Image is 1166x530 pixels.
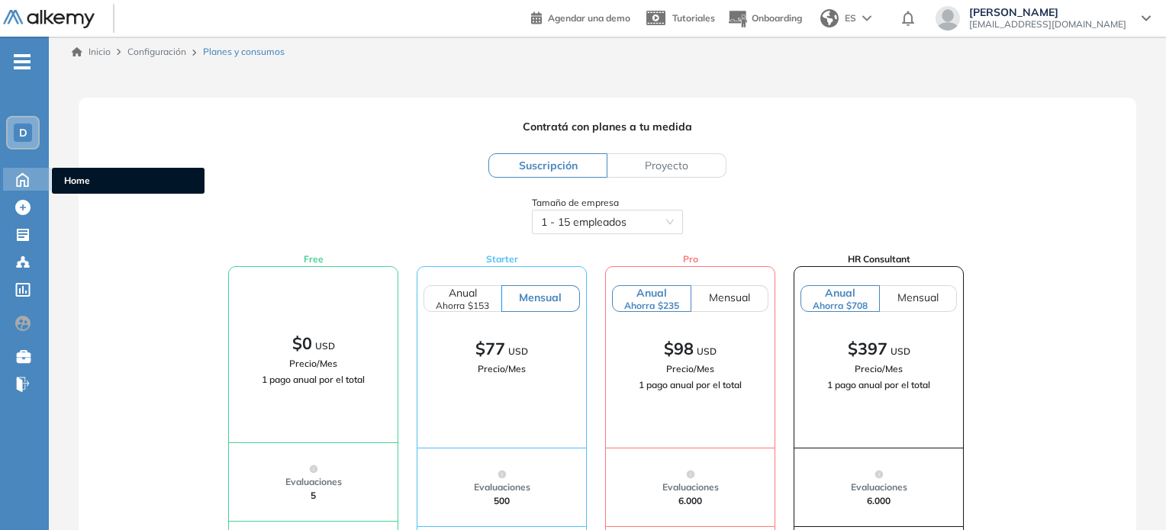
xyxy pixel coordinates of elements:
span: Agendar una demo [548,12,630,24]
i: - [14,60,31,63]
span: USD [315,340,335,352]
span: D [19,127,27,139]
img: Logo [3,10,95,29]
span: Mensual [519,291,562,304]
span: Anual [624,286,679,311]
span: 1 pago anual por el total [639,379,742,390]
span: Anual [436,286,490,311]
div: 6.000 [662,494,719,508]
span: Configuración [127,46,186,57]
span: Starter [486,252,518,266]
div: $153 [468,300,489,311]
span: Home [64,174,192,188]
span: Contratá con planes a tu medida [85,119,1129,135]
img: world [820,9,839,27]
span: Tamaño de empresa [532,196,619,210]
div: 6.000 [851,494,907,508]
span: $98 [664,301,694,395]
span: Precio/Mes [666,363,714,374]
div: $235 [658,300,679,311]
span: [PERSON_NAME] [969,6,1126,18]
span: 1 pago anual por el total [262,374,365,385]
span: Planes y consumos [203,45,285,59]
span: $77 [475,301,505,395]
div: 500 [474,494,530,508]
span: Suscripción [519,159,578,172]
span: HR Consultant [848,252,910,266]
a: Inicio [72,45,111,59]
button: Onboarding [727,2,802,35]
div: 5 [285,489,342,503]
span: USD [891,345,910,357]
span: Pro [683,252,698,266]
div: Ahorra [813,300,843,311]
span: Evaluaciones [474,481,530,493]
img: arrow [862,15,871,21]
span: [EMAIL_ADDRESS][DOMAIN_NAME] [969,18,1126,31]
span: Free [304,252,324,266]
span: ES [845,11,856,25]
span: $0 [292,296,312,390]
div: Ahorra [436,300,465,311]
span: Mensual [709,291,750,304]
span: Precio/Mes [855,363,903,374]
span: Evaluaciones [851,481,907,493]
span: Onboarding [752,12,802,24]
span: Evaluaciones [285,476,342,487]
span: Anual [813,286,868,311]
span: $397 [848,301,887,395]
span: 1 pago anual por el total [827,379,930,390]
span: USD [508,345,528,357]
a: Agendar una demo [531,8,630,26]
span: Mensual [897,291,939,304]
span: Precio/Mes [478,363,526,374]
span: 1 - 15 empleados [541,210,674,233]
span: Evaluaciones [662,481,719,493]
span: Tutoriales [672,12,715,24]
span: Proyecto [645,159,688,172]
span: USD [697,345,717,357]
span: Precio/Mes [289,358,337,369]
div: $708 [846,300,868,311]
div: Ahorra [624,300,655,311]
